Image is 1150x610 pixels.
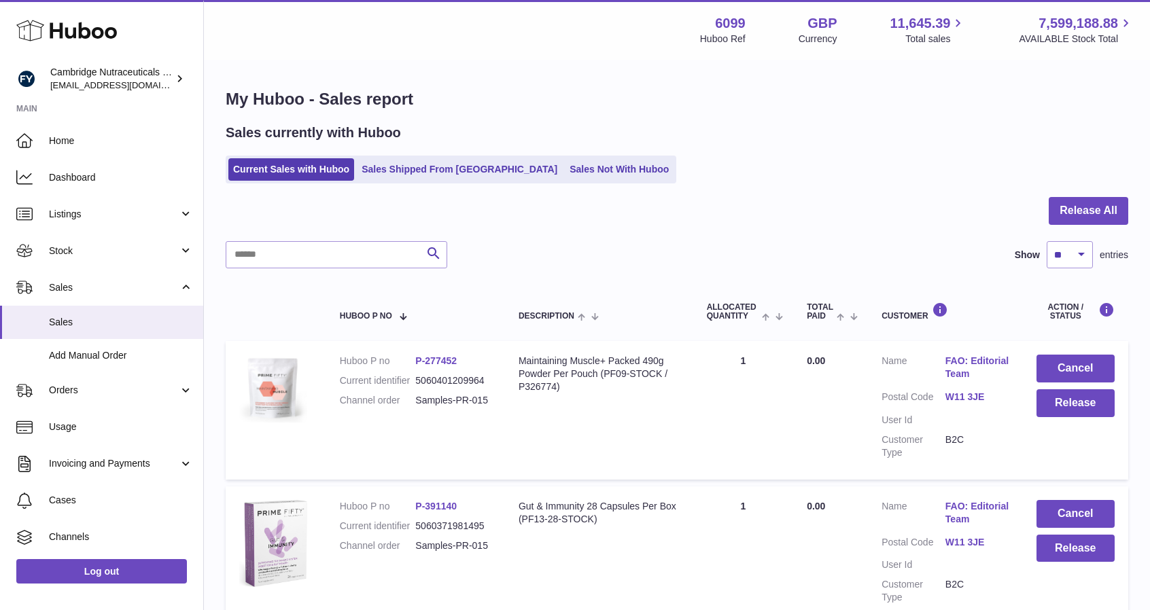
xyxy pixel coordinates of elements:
[1036,355,1115,382] button: Cancel
[415,394,491,407] dd: Samples-PR-015
[340,394,416,407] dt: Channel order
[807,501,825,512] span: 0.00
[715,14,746,33] strong: 6099
[807,14,837,33] strong: GBP
[565,158,674,181] a: Sales Not With Huboo
[519,312,574,321] span: Description
[1019,14,1134,46] a: 7,599,188.88 AVAILABLE Stock Total
[905,33,966,46] span: Total sales
[226,88,1128,110] h1: My Huboo - Sales report
[882,578,945,604] dt: Customer Type
[357,158,562,181] a: Sales Shipped From [GEOGRAPHIC_DATA]
[228,158,354,181] a: Current Sales with Huboo
[807,355,825,366] span: 0.00
[415,501,457,512] a: P-391140
[945,355,1009,380] a: FAO: Editorial Team
[49,494,193,507] span: Cases
[1036,389,1115,417] button: Release
[882,355,945,384] dt: Name
[1036,500,1115,528] button: Cancel
[49,134,193,147] span: Home
[882,302,1009,321] div: Customer
[882,536,945,552] dt: Postal Code
[49,531,193,543] span: Channels
[340,355,416,367] dt: Huboo P no
[415,374,491,387] dd: 5060401209964
[49,457,179,470] span: Invoicing and Payments
[1036,302,1115,321] div: Action / Status
[49,384,179,397] span: Orders
[340,374,416,387] dt: Current identifier
[49,349,193,362] span: Add Manual Order
[945,536,1009,549] a: W11 3JE
[16,559,187,584] a: Log out
[882,500,945,529] dt: Name
[1036,535,1115,562] button: Release
[807,303,833,321] span: Total paid
[1019,33,1134,46] span: AVAILABLE Stock Total
[49,208,179,221] span: Listings
[49,171,193,184] span: Dashboard
[239,500,307,587] img: $_57.JPG
[415,520,491,533] dd: 5060371981495
[1100,249,1128,262] span: entries
[882,433,945,459] dt: Customer Type
[49,420,193,433] span: Usage
[49,245,179,257] span: Stock
[415,355,457,366] a: P-277452
[1039,14,1118,33] span: 7,599,188.88
[1049,197,1128,225] button: Release All
[945,433,1009,459] dd: B2C
[340,520,416,533] dt: Current identifier
[945,578,1009,604] dd: B2C
[882,391,945,407] dt: Postal Code
[239,355,307,423] img: $_57.JPG
[49,281,179,294] span: Sales
[693,341,794,479] td: 1
[882,414,945,427] dt: User Id
[707,303,759,321] span: ALLOCATED Quantity
[1015,249,1040,262] label: Show
[340,500,416,513] dt: Huboo P no
[340,539,416,552] dt: Channel order
[226,124,401,142] h2: Sales currently with Huboo
[799,33,837,46] div: Currency
[50,66,173,92] div: Cambridge Nutraceuticals Ltd
[519,355,680,393] div: Maintaining Muscle+ Packed 490g Powder Per Pouch (PF09-STOCK / P326774)
[16,69,37,89] img: huboo@camnutra.com
[50,79,200,90] span: [EMAIL_ADDRESS][DOMAIN_NAME]
[340,312,392,321] span: Huboo P no
[49,316,193,329] span: Sales
[945,391,1009,403] a: W11 3JE
[519,500,680,526] div: Gut & Immunity 28 Capsules Per Box (PF13-28-STOCK)
[700,33,746,46] div: Huboo Ref
[890,14,950,33] span: 11,645.39
[415,539,491,552] dd: Samples-PR-015
[945,500,1009,526] a: FAO: Editorial Team
[882,558,945,571] dt: User Id
[890,14,966,46] a: 11,645.39 Total sales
